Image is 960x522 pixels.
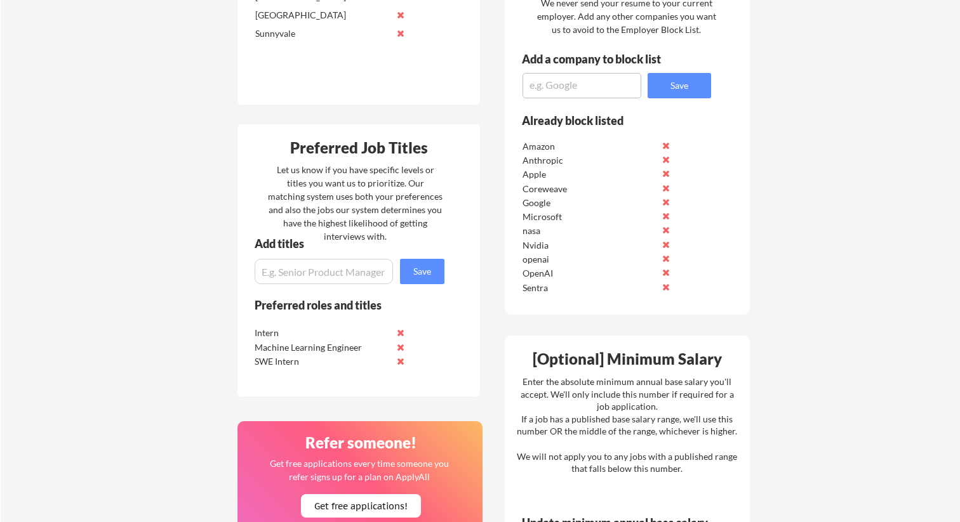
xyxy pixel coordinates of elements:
[523,253,657,266] div: openai
[522,53,681,65] div: Add a company to block list
[523,183,657,195] div: Coreweave
[268,163,443,243] div: Let us know if you have specific levels or titles you want us to prioritize. Our matching system ...
[509,351,745,367] div: [Optional] Minimum Salary
[255,259,393,284] input: E.g. Senior Product Manager
[269,457,450,483] div: Get free applications every time someone you refer signs up for a plan on ApplyAll
[648,73,711,98] button: Save
[523,267,657,280] div: OpenAI
[243,435,479,450] div: Refer someone!
[241,140,477,155] div: Preferred Job Titles
[255,238,434,249] div: Add titles
[255,327,389,339] div: Intern
[255,341,389,354] div: Machine Learning Engineer
[523,168,657,181] div: Apple
[523,282,657,294] div: Sentra
[517,375,737,475] div: Enter the absolute minimum annual base salary you'll accept. We'll only include this number if re...
[523,154,657,167] div: Anthropic
[523,211,657,223] div: Microsoft
[255,9,389,22] div: [GEOGRAPHIC_DATA]
[400,259,444,284] button: Save
[301,494,421,518] button: Get free applications!
[522,115,694,126] div: Already block listed
[523,140,657,153] div: Amazon
[523,197,657,209] div: Google
[255,299,427,311] div: Preferred roles and titles
[255,27,389,40] div: Sunnyvale
[255,355,389,368] div: SWE Intern
[523,225,657,237] div: nasa
[523,239,657,252] div: Nvidia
